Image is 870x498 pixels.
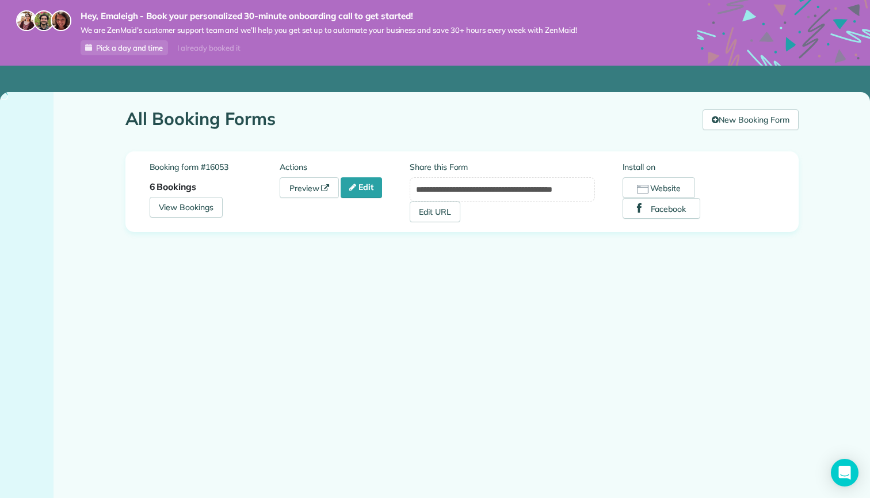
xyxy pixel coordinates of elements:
img: jorge-587dff0eeaa6aab1f244e6dc62b8924c3b6ad411094392a53c71c6c4a576187d.jpg [33,10,54,31]
img: michelle-19f622bdf1676172e81f8f8fba1fb50e276960ebfe0243fe18214015130c80e4.jpg [51,10,71,31]
strong: Hey, Emaleigh - Book your personalized 30-minute onboarding call to get started! [81,10,577,22]
label: Actions [280,161,410,173]
h1: All Booking Forms [125,109,695,128]
button: Website [623,177,696,198]
span: We are ZenMaid’s customer support team and we’ll help you get set up to automate your business an... [81,25,577,35]
a: New Booking Form [703,109,798,130]
strong: 6 Bookings [150,181,197,192]
a: Edit [341,177,382,198]
label: Booking form #16053 [150,161,280,173]
img: maria-72a9807cf96188c08ef61303f053569d2e2a8a1cde33d635c8a3ac13582a053d.jpg [16,10,37,31]
a: Pick a day and time [81,40,168,55]
a: Preview [280,177,339,198]
button: Facebook [623,198,701,219]
a: View Bookings [150,197,223,218]
label: Install on [623,161,774,173]
span: Pick a day and time [96,43,163,52]
label: Share this Form [410,161,595,173]
div: I already booked it [170,41,247,55]
div: Open Intercom Messenger [831,459,858,486]
a: Edit URL [410,202,460,222]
